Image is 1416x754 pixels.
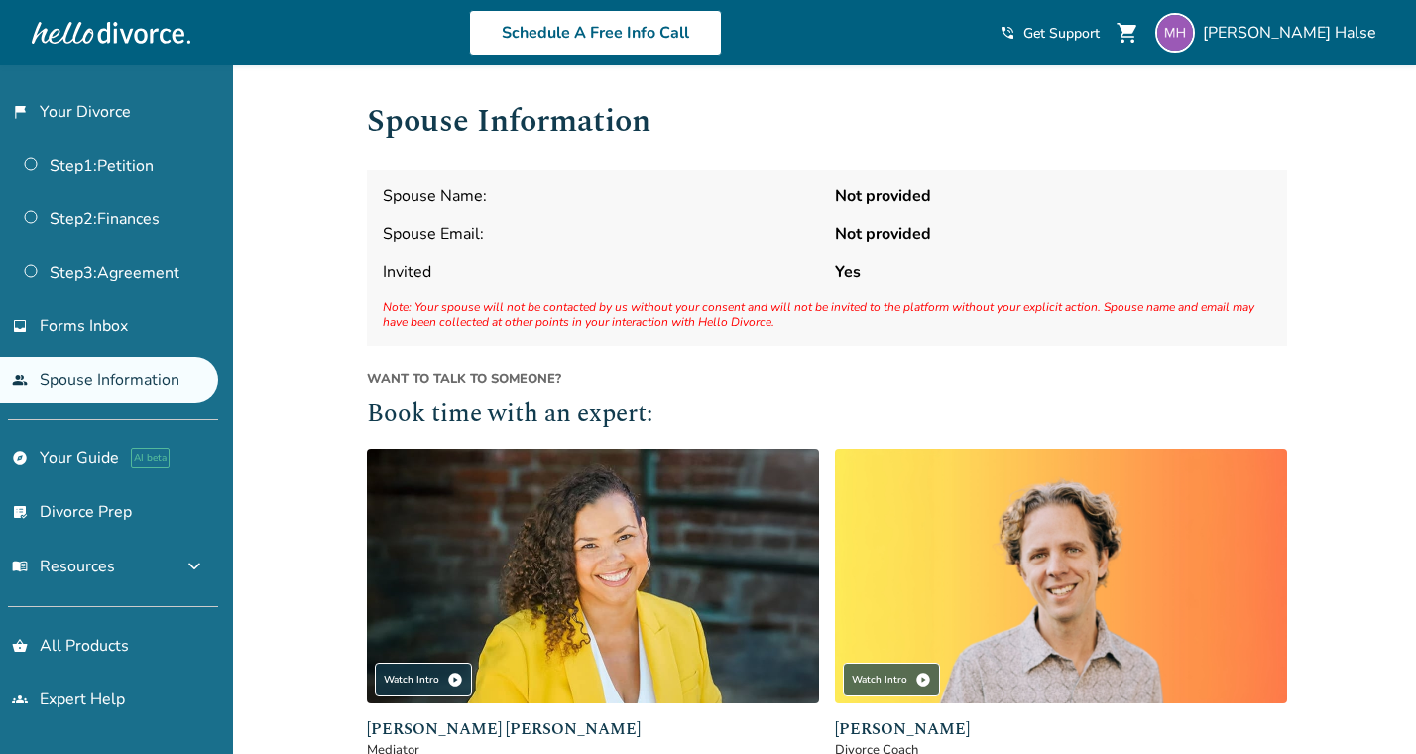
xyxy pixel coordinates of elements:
[1116,21,1139,45] span: shopping_cart
[367,717,819,741] span: [PERSON_NAME] [PERSON_NAME]
[835,261,1271,283] strong: Yes
[1000,25,1015,41] span: phone_in_talk
[367,396,1287,434] h2: Book time with an expert:
[469,10,722,56] a: Schedule A Free Info Call
[12,104,28,120] span: flag_2
[12,318,28,334] span: inbox
[383,261,819,283] span: Invited
[40,315,128,337] span: Forms Inbox
[12,556,115,577] span: Resources
[383,223,819,245] span: Spouse Email:
[12,450,28,466] span: explore
[835,449,1287,704] img: James Traub
[12,504,28,520] span: list_alt_check
[447,672,463,688] span: play_circle
[1317,659,1416,754] iframe: Chat Widget
[1000,24,1100,43] a: phone_in_talkGet Support
[12,372,28,388] span: people
[915,672,931,688] span: play_circle
[835,223,1271,245] strong: Not provided
[375,663,472,696] div: Watch Intro
[12,691,28,707] span: groups
[131,448,170,468] span: AI beta
[383,186,819,207] span: Spouse Name:
[367,370,1287,388] span: Want to talk to someone?
[367,97,1287,146] h1: Spouse Information
[1023,24,1100,43] span: Get Support
[1155,13,1195,53] img: michaelakristenhalse@gmail.com
[12,638,28,654] span: shopping_basket
[383,299,1271,330] span: Note: Your spouse will not be contacted by us without your consent and will not be invited to the...
[12,559,28,574] span: menu_book
[843,663,940,696] div: Watch Intro
[367,449,819,704] img: Claudia Brown Coulter
[1203,22,1384,44] span: [PERSON_NAME] Halse
[182,555,206,578] span: expand_more
[835,717,1287,741] span: [PERSON_NAME]
[835,186,1271,207] strong: Not provided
